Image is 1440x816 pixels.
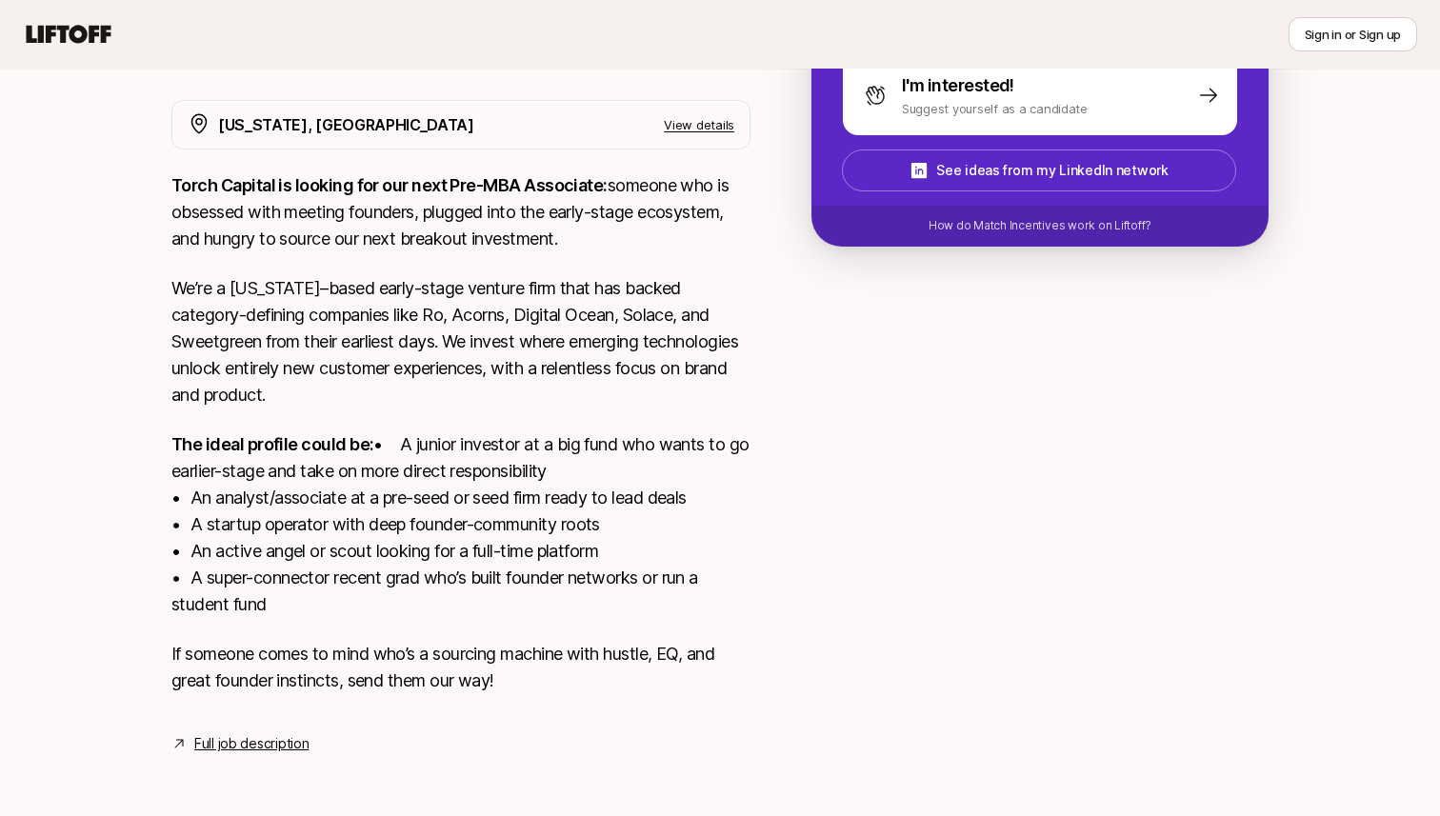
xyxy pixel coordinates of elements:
[171,641,750,694] p: If someone comes to mind who’s a sourcing machine with hustle, EQ, and great founder instincts, s...
[664,115,734,134] p: View details
[171,434,373,454] strong: The ideal profile could be:
[929,217,1151,234] p: How do Match Incentives work on Liftoff?
[171,172,750,252] p: someone who is obsessed with meeting founders, plugged into the early-stage ecosystem, and hungry...
[171,175,608,195] strong: Torch Capital is looking for our next Pre-MBA Associate:
[171,431,750,618] p: • A junior investor at a big fund who wants to go earlier-stage and take on more direct responsib...
[218,112,474,137] p: [US_STATE], [GEOGRAPHIC_DATA]
[842,149,1236,191] button: See ideas from my LinkedIn network
[902,72,1014,99] p: I'm interested!
[171,275,750,408] p: We’re a [US_STATE]–based early-stage venture firm that has backed category-defining companies lik...
[194,732,309,755] a: Full job description
[1289,17,1417,51] button: Sign in or Sign up
[902,99,1088,118] p: Suggest yourself as a candidate
[936,159,1168,182] p: See ideas from my LinkedIn network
